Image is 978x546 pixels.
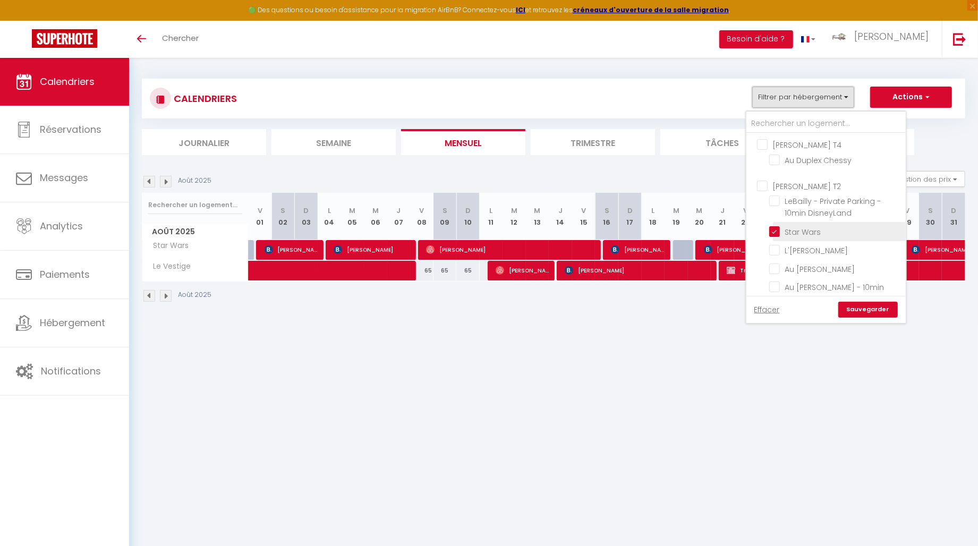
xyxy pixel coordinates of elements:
[665,193,688,240] th: 19
[673,206,679,216] abbr: M
[573,5,729,14] a: créneaux d'ouverture de la salle migration
[919,193,942,240] th: 30
[516,5,525,14] a: ICI
[581,206,586,216] abbr: V
[364,193,387,240] th: 06
[565,260,713,280] span: [PERSON_NAME]
[618,193,642,240] th: 17
[443,206,447,216] abbr: S
[905,206,910,216] abbr: V
[886,171,965,187] button: Gestion des prix
[334,240,412,260] span: [PERSON_NAME]
[40,219,83,233] span: Analytics
[154,21,207,58] a: Chercher
[490,206,493,216] abbr: L
[734,193,758,240] th: 22
[785,264,855,275] span: Au [PERSON_NAME]
[605,206,609,216] abbr: S
[456,261,480,280] div: 65
[496,260,550,280] span: [PERSON_NAME]
[32,29,97,48] img: Super Booking
[144,240,192,252] span: Star Wars
[433,193,457,240] th: 09
[40,268,90,281] span: Paiements
[838,302,898,318] a: Sauvegarder
[870,87,952,108] button: Actions
[572,193,596,240] th: 15
[349,206,355,216] abbr: M
[480,193,503,240] th: 11
[303,206,309,216] abbr: D
[754,304,780,315] a: Effacer
[258,206,262,216] abbr: V
[162,32,199,44] span: Chercher
[526,193,549,240] th: 13
[280,206,285,216] abbr: S
[696,206,702,216] abbr: M
[642,193,665,240] th: 18
[171,87,237,110] h3: CALENDRIERS
[271,129,396,155] li: Semaine
[142,129,266,155] li: Journalier
[410,193,433,240] th: 08
[745,110,907,324] div: Filtrer par hébergement
[41,364,101,378] span: Notifications
[387,193,411,240] th: 07
[928,206,933,216] abbr: S
[271,193,295,240] th: 02
[951,206,956,216] abbr: D
[295,193,318,240] th: 03
[785,245,848,256] span: L'[PERSON_NAME]
[942,193,965,240] th: 31
[651,206,654,216] abbr: L
[396,206,401,216] abbr: J
[531,129,655,155] li: Trimestre
[178,176,211,186] p: Août 2025
[823,21,942,58] a: ... [PERSON_NAME]
[831,32,847,41] img: ...
[8,4,40,36] button: Ouvrir le widget de chat LiveChat
[178,290,211,300] p: Août 2025
[511,206,517,216] abbr: M
[148,195,242,215] input: Rechercher un logement...
[40,123,101,136] span: Réservations
[419,206,424,216] abbr: V
[426,240,598,260] span: [PERSON_NAME]
[549,193,572,240] th: 14
[854,30,929,43] span: [PERSON_NAME]
[465,206,471,216] abbr: D
[40,171,88,184] span: Messages
[249,193,272,240] th: 01
[401,129,525,155] li: Mensuel
[40,316,105,329] span: Hébergement
[40,75,95,88] span: Calendriers
[752,87,854,108] button: Filtrer par hébergement
[785,227,821,237] span: Star Wars
[595,193,618,240] th: 16
[611,240,666,260] span: [PERSON_NAME] [PERSON_NAME]
[746,114,906,133] input: Rechercher un logement...
[953,32,966,46] img: logout
[743,206,748,216] abbr: V
[711,193,734,240] th: 21
[265,240,319,260] span: [PERSON_NAME]
[785,196,881,218] span: LeBailly - Private Parking - 10min DisneyLand
[896,193,919,240] th: 29
[456,193,480,240] th: 10
[719,30,793,48] button: Besoin d'aide ?
[318,193,341,240] th: 04
[341,193,364,240] th: 05
[142,224,248,240] span: Août 2025
[558,206,563,216] abbr: J
[144,261,194,272] span: Le Vestige
[534,206,541,216] abbr: M
[433,261,457,280] div: 65
[720,206,725,216] abbr: J
[660,129,785,155] li: Tâches
[372,206,379,216] abbr: M
[688,193,711,240] th: 20
[627,206,633,216] abbr: D
[503,193,526,240] th: 12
